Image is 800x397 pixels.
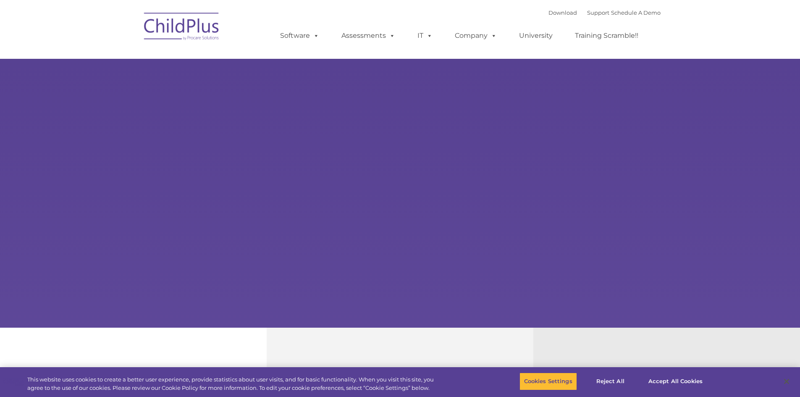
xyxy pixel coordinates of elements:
img: ChildPlus by Procare Solutions [140,7,224,49]
a: Training Scramble!! [567,27,647,44]
a: Company [446,27,505,44]
a: Schedule A Demo [611,9,661,16]
button: Close [777,372,796,391]
a: Software [272,27,328,44]
a: Assessments [333,27,404,44]
font: | [548,9,661,16]
div: This website uses cookies to create a better user experience, provide statistics about user visit... [27,376,440,392]
a: Support [587,9,609,16]
a: University [511,27,561,44]
button: Cookies Settings [519,373,577,390]
button: Accept All Cookies [644,373,707,390]
a: IT [409,27,441,44]
a: Download [548,9,577,16]
button: Reject All [584,373,637,390]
